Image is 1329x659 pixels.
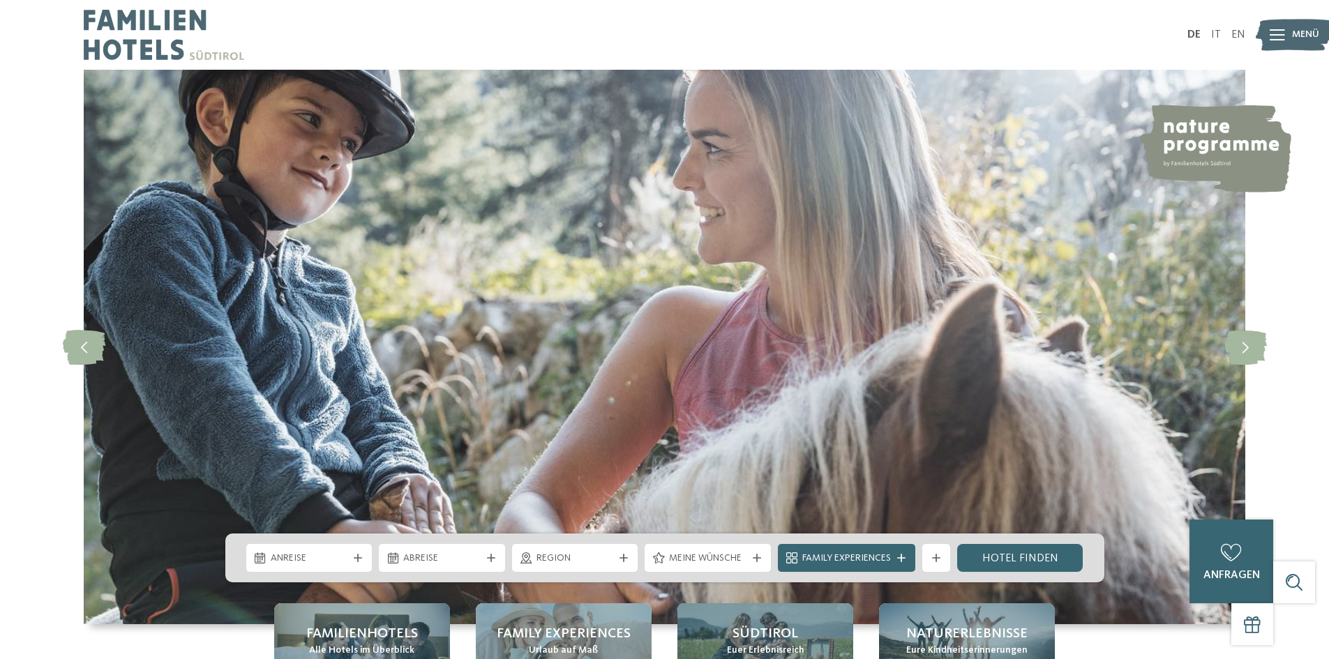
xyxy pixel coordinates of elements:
[906,624,1028,644] span: Naturerlebnisse
[957,544,1083,572] a: Hotel finden
[403,552,481,566] span: Abreise
[84,70,1245,624] img: Familienhotels Südtirol: The happy family places
[669,552,746,566] span: Meine Wünsche
[1231,29,1245,40] a: EN
[536,552,614,566] span: Region
[733,624,798,644] span: Südtirol
[309,644,414,658] span: Alle Hotels im Überblick
[271,552,348,566] span: Anreise
[727,644,804,658] span: Euer Erlebnisreich
[1187,29,1201,40] a: DE
[1138,105,1291,192] img: nature programme by Familienhotels Südtirol
[906,644,1028,658] span: Eure Kindheitserinnerungen
[306,624,418,644] span: Familienhotels
[1292,28,1319,42] span: Menü
[529,644,598,658] span: Urlaub auf Maß
[1211,29,1221,40] a: IT
[497,624,631,644] span: Family Experiences
[802,552,891,566] span: Family Experiences
[1189,520,1273,603] a: anfragen
[1203,570,1260,581] span: anfragen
